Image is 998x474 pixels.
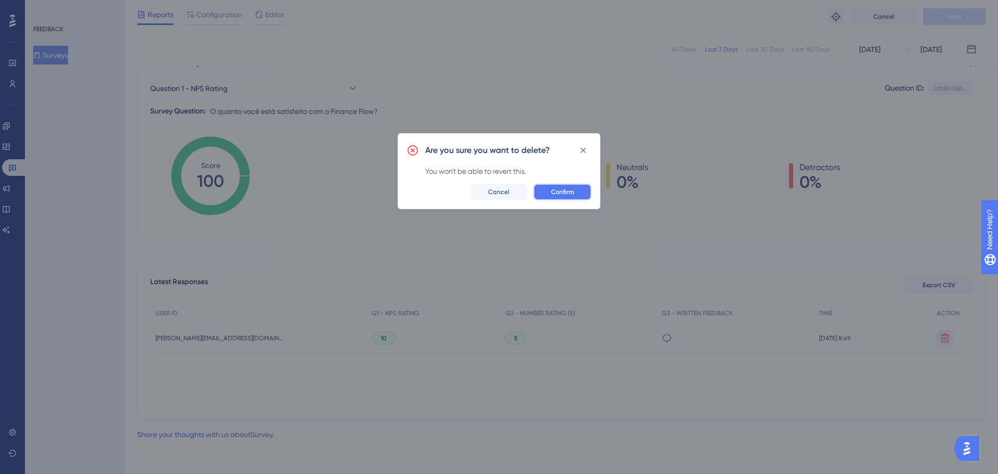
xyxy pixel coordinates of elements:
span: Confirm [551,188,574,196]
div: You won't be able to revert this. [425,165,592,177]
h2: Are you sure you want to delete? [425,144,550,157]
span: Cancel [488,188,509,196]
span: Need Help? [24,3,65,15]
iframe: UserGuiding AI Assistant Launcher [954,433,986,464]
